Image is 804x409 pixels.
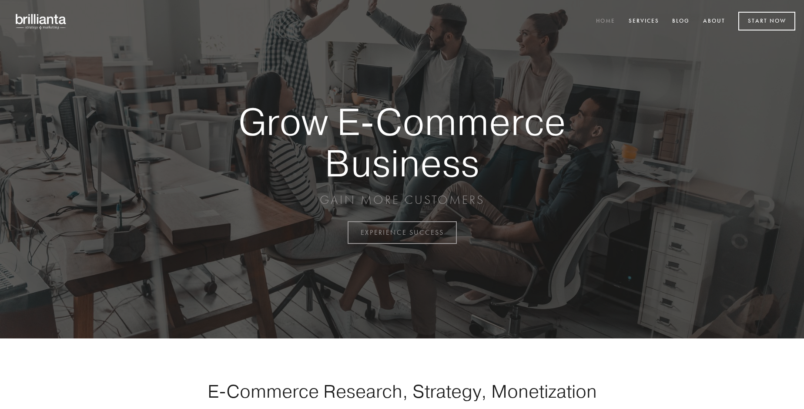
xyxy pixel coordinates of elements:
h1: E-Commerce Research, Strategy, Monetization [180,380,624,402]
a: EXPERIENCE SUCCESS [348,221,457,244]
a: About [697,14,731,29]
a: Start Now [738,12,795,30]
a: Services [623,14,665,29]
a: Blog [667,14,695,29]
a: Home [590,14,621,29]
img: brillianta - research, strategy, marketing [9,9,74,34]
p: GAIN MORE CUSTOMERS [208,192,596,208]
strong: Grow E-Commerce Business [208,101,596,183]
